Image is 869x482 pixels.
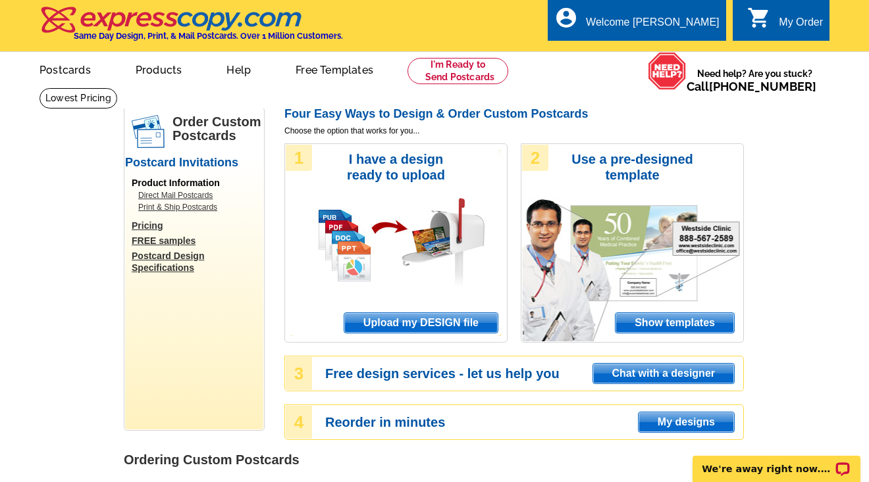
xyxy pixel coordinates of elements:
[638,412,735,433] a: My designs
[284,107,744,122] h2: Four Easy Ways to Design & Order Custom Postcards
[132,250,263,274] a: Postcard Design Specifications
[344,312,498,333] a: Upload my DESIGN file
[615,312,735,333] a: Show templates
[684,441,869,482] iframe: LiveChat chat widget
[593,364,734,383] span: Chat with a designer
[138,189,257,201] a: Direct Mail Postcards
[124,452,300,467] strong: Ordering Custom Postcards
[325,368,743,379] h3: Free design services - let us help you
[286,145,312,171] div: 1
[747,6,771,30] i: shopping_cart
[687,67,823,93] span: Need help? Are you stuck?
[172,115,263,143] h1: Order Custom Postcards
[74,31,343,41] h4: Same Day Design, Print, & Mail Postcards. Over 1 Million Customers.
[709,80,816,93] a: [PHONE_NUMBER]
[115,53,203,84] a: Products
[132,178,220,188] span: Product Information
[286,406,312,439] div: 4
[586,16,719,35] div: Welcome [PERSON_NAME]
[286,357,312,390] div: 3
[325,416,743,428] h3: Reorder in minutes
[554,6,578,30] i: account_circle
[275,53,394,84] a: Free Templates
[329,151,463,183] h3: I have a design ready to upload
[132,235,263,247] a: FREE samples
[18,53,112,84] a: Postcards
[132,220,263,231] a: Pricing
[565,151,700,183] h3: Use a pre-designed template
[284,125,744,137] span: Choose the option that works for you...
[747,14,823,31] a: shopping_cart My Order
[592,363,735,384] a: Chat with a designer
[687,80,816,93] span: Call
[639,412,734,432] span: My designs
[125,156,263,170] h2: Postcard Invitations
[205,53,272,84] a: Help
[522,145,548,171] div: 2
[39,16,343,41] a: Same Day Design, Print, & Mail Postcards. Over 1 Million Customers.
[132,115,165,148] img: postcards.png
[779,16,823,35] div: My Order
[344,313,498,333] span: Upload my DESIGN file
[138,201,257,213] a: Print & Ship Postcards
[616,313,734,333] span: Show templates
[648,52,687,90] img: help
